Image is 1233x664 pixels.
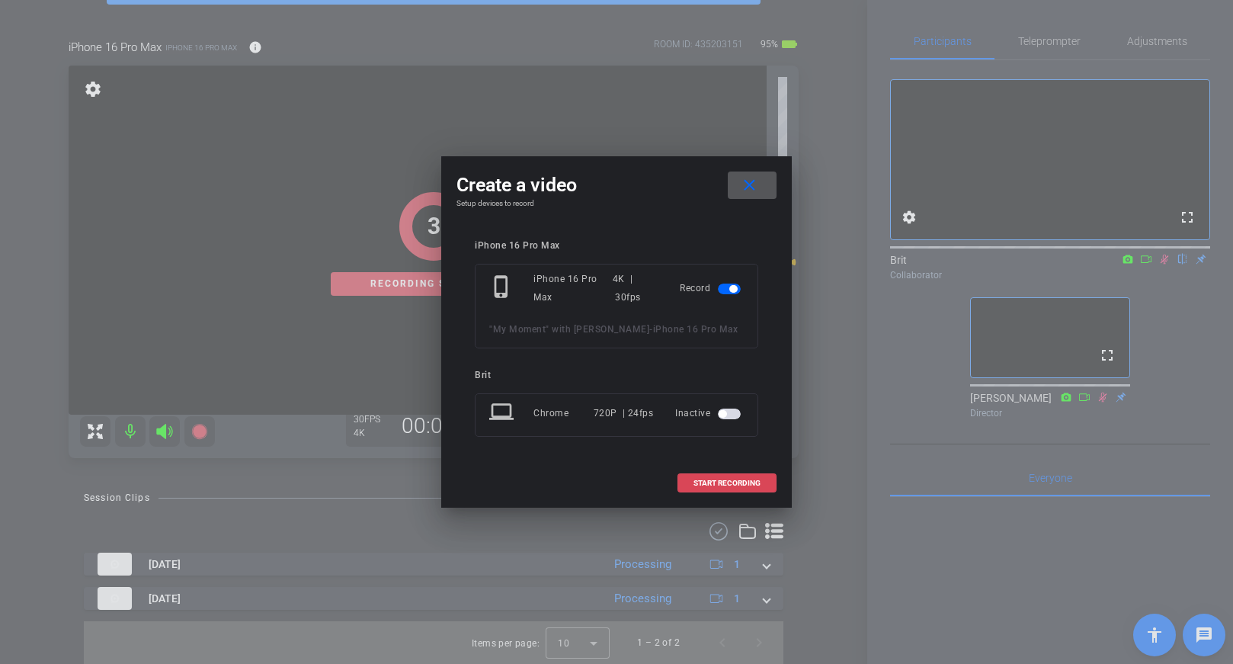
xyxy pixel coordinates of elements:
[594,399,654,427] div: 720P | 24fps
[456,199,777,208] h4: Setup devices to record
[456,172,777,199] div: Create a video
[653,324,738,335] span: iPhone 16 Pro Max
[649,324,653,335] span: -
[680,270,744,306] div: Record
[475,370,758,381] div: Brit
[740,176,759,195] mat-icon: close
[489,274,517,302] mat-icon: phone_iphone
[613,270,658,306] div: 4K | 30fps
[489,399,517,427] mat-icon: laptop
[475,240,758,252] div: iPhone 16 Pro Max
[677,473,777,492] button: START RECORDING
[533,399,594,427] div: Chrome
[675,399,744,427] div: Inactive
[489,324,649,335] span: "My Moment" with [PERSON_NAME]
[693,480,761,487] span: START RECORDING
[533,270,613,306] div: iPhone 16 Pro Max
